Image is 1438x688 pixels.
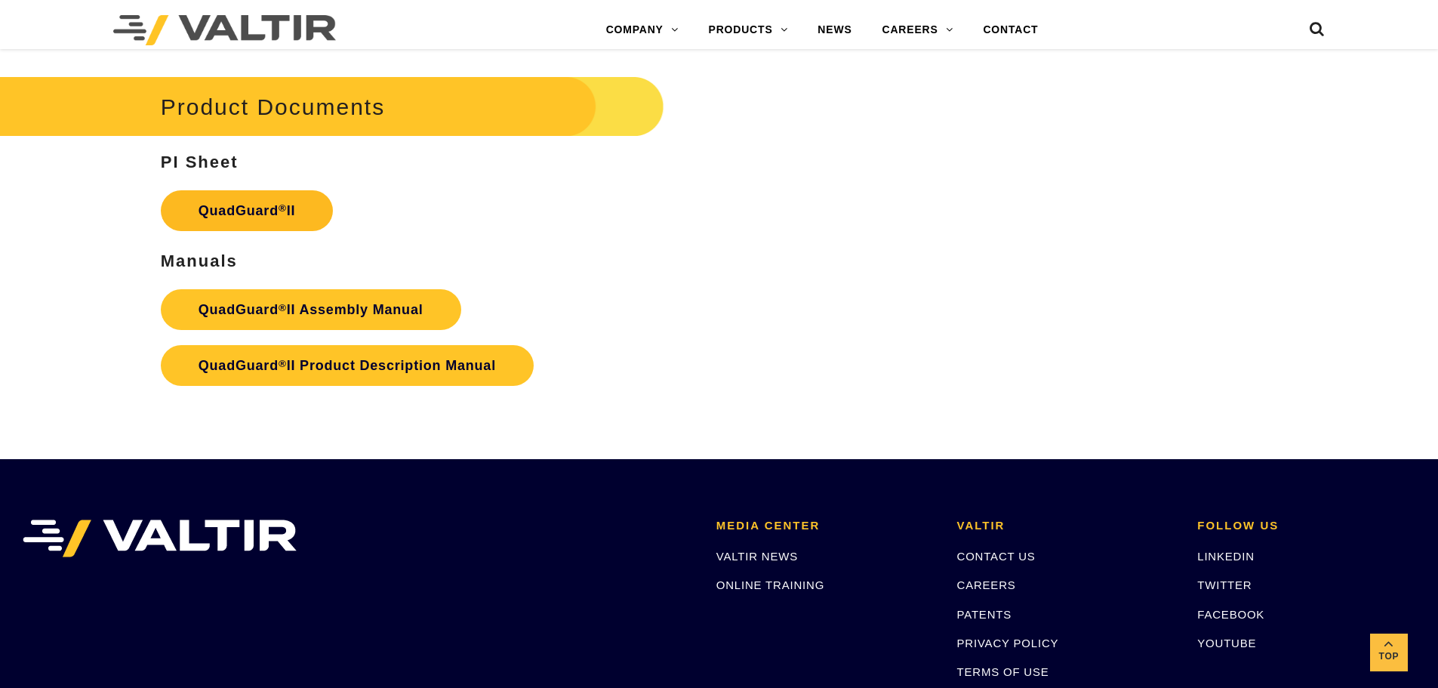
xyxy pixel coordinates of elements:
[199,358,496,373] strong: QuadGuard II Product Description Manual
[1197,520,1415,532] h2: FOLLOW US
[957,578,1016,591] a: CAREERS
[957,637,1059,649] a: PRIVACY POLICY
[1197,608,1264,621] a: FACEBOOK
[802,15,867,45] a: NEWS
[716,550,798,563] a: VALTIR NEWS
[161,190,334,231] a: QuadGuard®II
[1370,649,1408,666] span: Top
[279,358,287,369] sup: ®
[867,15,968,45] a: CAREERS
[591,15,694,45] a: COMPANY
[957,550,1036,563] a: CONTACT US
[23,520,297,557] img: VALTIR
[968,15,1053,45] a: CONTACT
[1197,550,1255,563] a: LINKEDIN
[113,15,336,45] img: Valtir
[199,302,423,317] strong: QuadGuard II Assembly Manual
[161,251,238,270] strong: Manuals
[279,202,287,214] sup: ®
[1370,634,1408,671] a: Top
[161,345,534,386] a: QuadGuard®II Product Description Manual
[161,153,239,171] strong: PI Sheet
[957,608,1012,621] a: PATENTS
[279,302,287,313] sup: ®
[957,520,1175,532] h2: VALTIR
[1197,578,1252,591] a: TWITTER
[694,15,803,45] a: PRODUCTS
[1197,637,1256,649] a: YOUTUBE
[716,520,935,532] h2: MEDIA CENTER
[716,578,824,591] a: ONLINE TRAINING
[957,665,1049,678] a: TERMS OF USE
[161,289,461,330] a: QuadGuard®II Assembly Manual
